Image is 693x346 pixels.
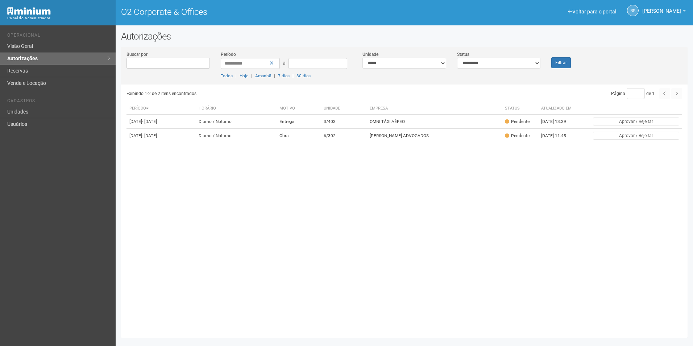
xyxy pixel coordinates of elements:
[277,129,321,143] td: Obra
[126,115,196,129] td: [DATE]
[627,5,639,16] a: Bs
[505,133,530,139] div: Pendente
[126,103,196,115] th: Período
[538,115,578,129] td: [DATE] 13:39
[457,51,469,58] label: Status
[196,129,277,143] td: Diurno / Noturno
[236,73,237,78] span: |
[593,132,679,140] button: Aprovar / Rejeitar
[221,73,233,78] a: Todos
[240,73,248,78] a: Hoje
[142,119,157,124] span: - [DATE]
[277,115,321,129] td: Entrega
[367,103,502,115] th: Empresa
[121,7,399,17] h1: O2 Corporate & Offices
[196,103,277,115] th: Horário
[367,129,502,143] td: [PERSON_NAME] ADVOGADOS
[196,115,277,129] td: Diurno / Noturno
[593,118,679,125] button: Aprovar / Rejeitar
[221,51,236,58] label: Período
[126,129,196,143] td: [DATE]
[296,73,311,78] a: 30 dias
[255,73,271,78] a: Amanhã
[505,119,530,125] div: Pendente
[278,73,290,78] a: 7 dias
[551,57,571,68] button: Filtrar
[362,51,378,58] label: Unidade
[126,88,402,99] div: Exibindo 1-2 de 2 itens encontrados
[321,129,367,143] td: 6/302
[7,15,110,21] div: Painel do Administrador
[538,129,578,143] td: [DATE] 11:45
[283,60,286,66] span: a
[277,103,321,115] th: Motivo
[7,98,110,106] li: Cadastros
[321,115,367,129] td: 3/403
[292,73,294,78] span: |
[121,31,688,42] h2: Autorizações
[642,1,681,14] span: BIANKA souza cruz cavalcanti
[321,103,367,115] th: Unidade
[274,73,275,78] span: |
[142,133,157,138] span: - [DATE]
[251,73,252,78] span: |
[7,33,110,40] li: Operacional
[568,9,616,15] a: Voltar para o portal
[502,103,538,115] th: Status
[7,7,51,15] img: Minium
[126,51,148,58] label: Buscar por
[367,115,502,129] td: OMNI TÁXI AÉREO
[611,91,655,96] span: Página de 1
[642,9,686,15] a: [PERSON_NAME]
[538,103,578,115] th: Atualizado em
